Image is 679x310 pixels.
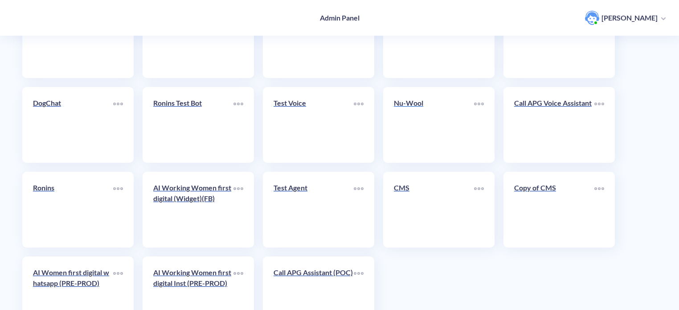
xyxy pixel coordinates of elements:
[320,13,360,22] h4: Admin Panel
[33,13,113,67] a: Copy of Soprema V2
[514,182,594,237] a: Copy of CMS
[33,182,113,193] p: Ronins
[394,182,474,237] a: CMS
[274,98,354,108] p: Test Voice
[33,98,113,152] a: DogChat
[153,182,233,237] a: AI Working Women first digital (Widget)(FB)
[514,182,594,193] p: Copy of CMS
[581,10,670,26] button: user photo[PERSON_NAME]
[274,267,354,278] p: Call APG Assistant (POC)
[153,267,233,289] p: AI Working Women first digital Inst (PRE-PROD)
[394,13,474,67] a: Playground
[514,98,594,152] a: Call APG Voice Assistant
[153,182,233,204] p: AI Working Women first digital (Widget)(FB)
[33,267,113,289] p: AI Women first digital whatsapp (PRE-PROD)
[274,182,354,237] a: Test Agent
[394,182,474,193] p: CMS
[33,182,113,237] a: Ronins
[274,98,354,152] a: Test Voice
[585,11,599,25] img: user photo
[514,98,594,108] p: Call APG Voice Assistant
[153,98,233,152] a: Ronins Test Bot
[274,13,354,67] a: [DOMAIN_NAME]
[601,13,658,23] p: [PERSON_NAME]
[153,98,233,108] p: Ronins Test Bot
[514,13,594,67] a: AAO | Demo bot
[33,98,113,108] p: DogChat
[394,98,474,108] p: Nu-Wool
[274,182,354,193] p: Test Agent
[394,98,474,152] a: Nu-Wool
[153,13,233,67] a: Anonymous Rebel | Civil War Movie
